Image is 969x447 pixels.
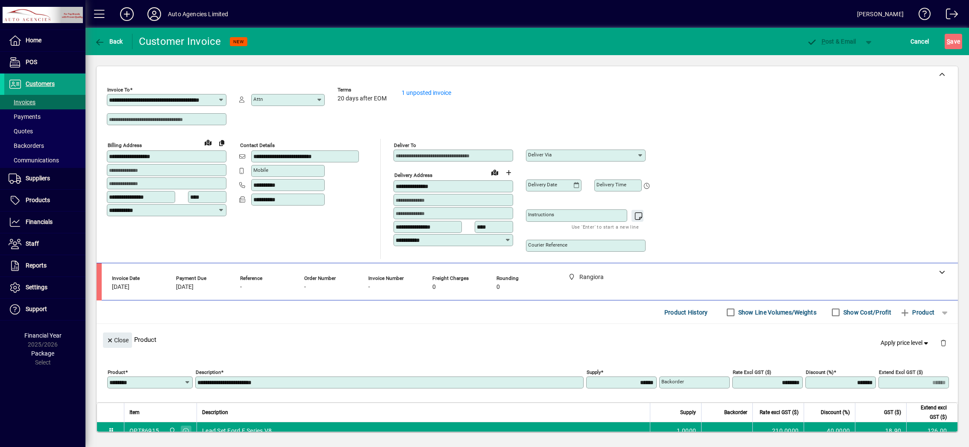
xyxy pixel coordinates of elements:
[94,38,123,45] span: Back
[908,34,931,49] button: Cancel
[107,87,130,93] mat-label: Invoice To
[196,369,221,375] mat-label: Description
[368,284,370,291] span: -
[9,128,33,135] span: Quotes
[4,212,85,233] a: Financials
[233,39,244,44] span: NEW
[724,408,747,417] span: Backorder
[4,138,85,153] a: Backorders
[167,426,176,435] span: Rangiora
[502,166,515,179] button: Choose address
[338,95,387,102] span: 20 days after EOM
[26,218,53,225] span: Financials
[240,284,242,291] span: -
[202,426,272,435] span: Lead Set Ford F Series V8
[857,7,904,21] div: [PERSON_NAME]
[528,182,557,188] mat-label: Delivery date
[896,305,939,320] button: Product
[4,277,85,298] a: Settings
[4,168,85,189] a: Suppliers
[26,59,37,65] span: POS
[528,152,552,158] mat-label: Deliver via
[945,34,962,49] button: Save
[4,95,85,109] a: Invoices
[802,34,860,49] button: Post & Email
[432,284,436,291] span: 0
[4,153,85,168] a: Communications
[496,284,500,291] span: 0
[26,262,47,269] span: Reports
[202,408,228,417] span: Description
[821,408,850,417] span: Discount (%)
[26,284,47,291] span: Settings
[253,96,263,102] mat-label: Attn
[26,197,50,203] span: Products
[9,99,35,106] span: Invoices
[129,408,140,417] span: Item
[4,190,85,211] a: Products
[760,408,799,417] span: Rate excl GST ($)
[85,34,132,49] app-page-header-button: Back
[733,369,771,375] mat-label: Rate excl GST ($)
[881,338,930,347] span: Apply price level
[661,305,711,320] button: Product History
[912,2,931,29] a: Knowledge Base
[680,408,696,417] span: Supply
[906,422,957,439] td: 126.00
[141,6,168,22] button: Profile
[139,35,221,48] div: Customer Invoice
[664,306,708,319] span: Product History
[855,422,906,439] td: 18.90
[804,422,855,439] td: 40.0000
[97,324,958,355] div: Product
[26,240,39,247] span: Staff
[103,332,132,348] button: Close
[4,233,85,255] a: Staff
[101,336,134,344] app-page-header-button: Close
[822,38,825,45] span: P
[4,109,85,124] a: Payments
[108,369,125,375] mat-label: Product
[933,332,954,353] button: Delete
[176,284,194,291] span: [DATE]
[4,30,85,51] a: Home
[912,403,947,422] span: Extend excl GST ($)
[910,35,929,48] span: Cancel
[9,142,44,149] span: Backorders
[31,350,54,357] span: Package
[26,175,50,182] span: Suppliers
[806,369,834,375] mat-label: Discount (%)
[9,157,59,164] span: Communications
[129,426,159,435] div: OPT86915
[26,37,41,44] span: Home
[106,333,129,347] span: Close
[201,135,215,149] a: View on map
[933,339,954,347] app-page-header-button: Delete
[26,306,47,312] span: Support
[9,113,41,120] span: Payments
[677,426,696,435] span: 1.0000
[758,426,799,435] div: 210.0000
[4,124,85,138] a: Quotes
[4,255,85,276] a: Reports
[24,332,62,339] span: Financial Year
[900,306,934,319] span: Product
[940,2,958,29] a: Logout
[528,242,567,248] mat-label: Courier Reference
[842,308,891,317] label: Show Cost/Profit
[737,308,816,317] label: Show Line Volumes/Weights
[879,369,923,375] mat-label: Extend excl GST ($)
[661,379,684,385] mat-label: Backorder
[596,182,626,188] mat-label: Delivery time
[215,136,229,150] button: Copy to Delivery address
[112,284,129,291] span: [DATE]
[26,80,55,87] span: Customers
[253,167,268,173] mat-label: Mobile
[92,34,125,49] button: Back
[528,212,554,218] mat-label: Instructions
[587,369,601,375] mat-label: Supply
[4,52,85,73] a: POS
[113,6,141,22] button: Add
[807,38,856,45] span: ost & Email
[338,87,389,93] span: Terms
